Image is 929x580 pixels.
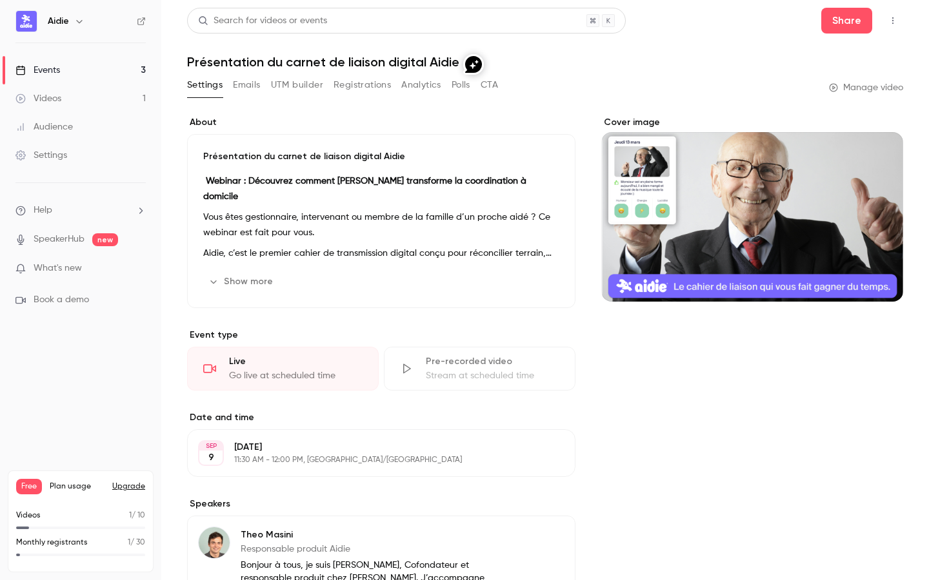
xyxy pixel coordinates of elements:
[16,11,37,32] img: Aidie
[233,75,260,95] button: Emails
[426,355,559,368] div: Pre-recorded video
[271,75,323,95] button: UTM builder
[15,92,61,105] div: Videos
[16,479,42,494] span: Free
[401,75,441,95] button: Analytics
[34,204,52,217] span: Help
[481,75,498,95] button: CTA
[241,543,492,556] p: Responsable produit Aidie
[203,209,559,240] p: Vous êtes gestionnaire, intervenant ou membre de la famille d’un proche aidé ? Ce webinar est fai...
[187,54,903,70] h1: Présentation du carnet de liaison digital Aidie
[34,293,89,307] span: Book a demo
[187,411,575,424] label: Date and time
[199,527,230,558] img: Theo Masini
[241,528,492,541] p: Theo Masini
[234,455,507,465] p: 11:30 AM - 12:00 PM, [GEOGRAPHIC_DATA]/[GEOGRAPHIC_DATA]
[229,355,363,368] div: Live
[208,451,214,464] p: 9
[34,233,85,246] a: SpeakerHub
[187,329,575,342] p: Event type
[198,14,327,28] div: Search for videos or events
[829,81,903,94] a: Manage video
[384,347,575,391] div: Pre-recorded videoStream at scheduled time
[452,75,470,95] button: Polls
[821,8,872,34] button: Share
[34,262,82,275] span: What's new
[112,481,145,492] button: Upgrade
[48,15,69,28] h6: Aidie
[16,537,88,548] p: Monthly registrants
[199,441,223,450] div: SEP
[92,233,118,246] span: new
[601,116,903,302] section: Cover image
[187,347,379,391] div: LiveGo live at scheduled time
[203,150,559,163] p: Présentation du carnet de liaison digital Aidie
[50,481,105,492] span: Plan usage
[426,369,559,382] div: Stream at scheduled time
[15,64,60,77] div: Events
[203,177,526,201] strong: Webinar : Découvrez comment [PERSON_NAME] transforme la coordination à domicile
[187,75,223,95] button: Settings
[601,116,903,129] label: Cover image
[234,441,507,454] p: [DATE]
[334,75,391,95] button: Registrations
[203,246,559,261] p: Aidie, c’est le premier cahier de transmission digital conçu pour réconcilier terrain, agence et ...
[187,116,575,129] label: About
[15,204,146,217] li: help-dropdown-opener
[229,369,363,382] div: Go live at scheduled time
[15,149,67,162] div: Settings
[16,510,41,521] p: Videos
[203,271,281,292] button: Show more
[15,121,73,133] div: Audience
[129,510,145,521] p: / 10
[128,539,130,546] span: 1
[129,512,132,519] span: 1
[187,498,575,510] label: Speakers
[128,537,145,548] p: / 30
